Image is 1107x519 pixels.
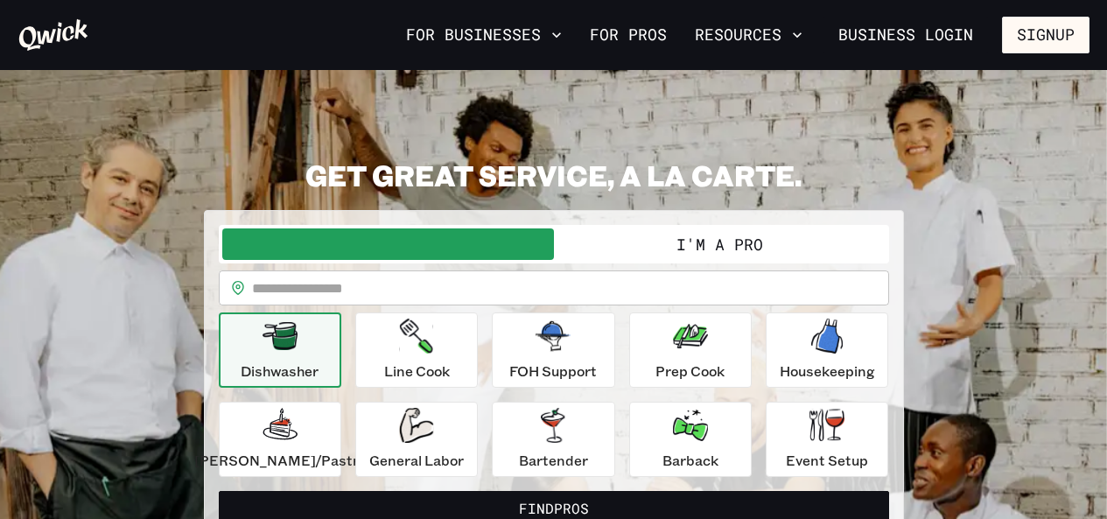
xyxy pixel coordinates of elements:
[780,361,875,382] p: Housekeeping
[766,312,888,388] button: Housekeeping
[629,402,752,477] button: Barback
[786,450,868,471] p: Event Setup
[355,312,478,388] button: Line Cook
[1002,17,1089,53] button: Signup
[492,402,614,477] button: Bartender
[554,228,886,260] button: I'm a Pro
[241,361,319,382] p: Dishwasher
[688,20,809,50] button: Resources
[204,158,904,193] h2: GET GREAT SERVICE, A LA CARTE.
[662,450,718,471] p: Barback
[369,450,464,471] p: General Labor
[222,228,554,260] button: I'm a Business
[355,402,478,477] button: General Labor
[766,402,888,477] button: Event Setup
[519,450,588,471] p: Bartender
[492,312,614,388] button: FOH Support
[219,312,341,388] button: Dishwasher
[399,20,569,50] button: For Businesses
[629,312,752,388] button: Prep Cook
[509,361,597,382] p: FOH Support
[655,361,725,382] p: Prep Cook
[219,402,341,477] button: [PERSON_NAME]/Pastry
[583,20,674,50] a: For Pros
[384,361,450,382] p: Line Cook
[823,17,988,53] a: Business Login
[194,450,366,471] p: [PERSON_NAME]/Pastry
